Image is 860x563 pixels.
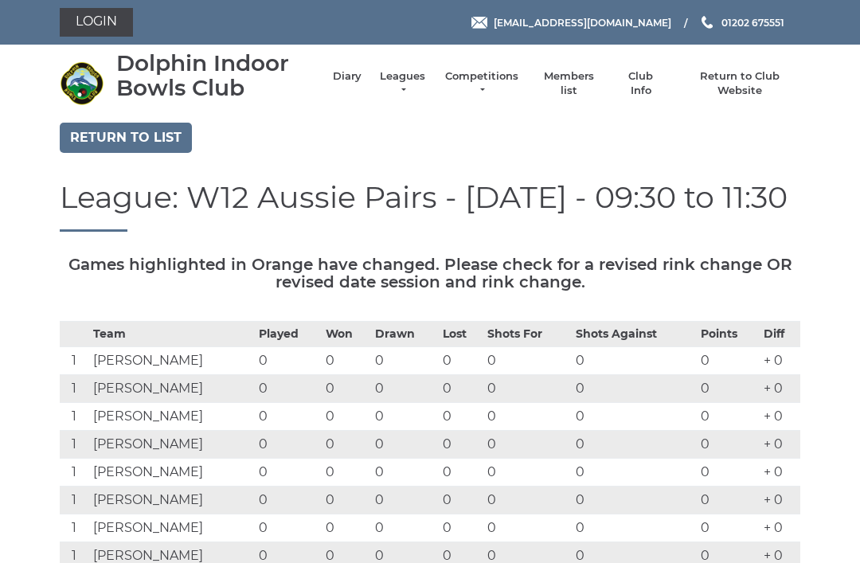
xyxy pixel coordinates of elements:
[760,375,800,403] td: + 0
[60,403,89,431] td: 1
[322,459,371,487] td: 0
[572,487,698,514] td: 0
[371,403,438,431] td: 0
[255,322,322,347] th: Played
[471,17,487,29] img: Email
[89,514,255,542] td: [PERSON_NAME]
[483,459,572,487] td: 0
[371,487,438,514] td: 0
[439,514,483,542] td: 0
[322,322,371,347] th: Won
[60,487,89,514] td: 1
[721,16,784,28] span: 01202 675551
[483,322,572,347] th: Shots For
[439,375,483,403] td: 0
[89,347,255,375] td: [PERSON_NAME]
[439,322,483,347] th: Lost
[483,431,572,459] td: 0
[333,69,362,84] a: Diary
[439,403,483,431] td: 0
[322,487,371,514] td: 0
[494,16,671,28] span: [EMAIL_ADDRESS][DOMAIN_NAME]
[322,375,371,403] td: 0
[255,347,322,375] td: 0
[255,375,322,403] td: 0
[572,403,698,431] td: 0
[322,514,371,542] td: 0
[760,403,800,431] td: + 0
[60,8,133,37] a: Login
[377,69,428,98] a: Leagues
[444,69,520,98] a: Competitions
[89,322,255,347] th: Team
[439,459,483,487] td: 0
[697,375,760,403] td: 0
[60,347,89,375] td: 1
[255,487,322,514] td: 0
[760,514,800,542] td: + 0
[572,514,698,542] td: 0
[60,459,89,487] td: 1
[89,403,255,431] td: [PERSON_NAME]
[697,403,760,431] td: 0
[322,431,371,459] td: 0
[483,375,572,403] td: 0
[760,487,800,514] td: + 0
[371,459,438,487] td: 0
[60,181,800,233] h1: League: W12 Aussie Pairs - [DATE] - 09:30 to 11:30
[680,69,800,98] a: Return to Club Website
[697,322,760,347] th: Points
[483,347,572,375] td: 0
[572,459,698,487] td: 0
[255,403,322,431] td: 0
[439,347,483,375] td: 0
[572,322,698,347] th: Shots Against
[483,514,572,542] td: 0
[760,431,800,459] td: + 0
[60,61,104,105] img: Dolphin Indoor Bowls Club
[572,375,698,403] td: 0
[89,459,255,487] td: [PERSON_NAME]
[371,347,438,375] td: 0
[371,375,438,403] td: 0
[702,16,713,29] img: Phone us
[618,69,664,98] a: Club Info
[760,322,800,347] th: Diff
[697,431,760,459] td: 0
[697,347,760,375] td: 0
[371,322,438,347] th: Drawn
[322,347,371,375] td: 0
[255,431,322,459] td: 0
[60,375,89,403] td: 1
[116,51,317,100] div: Dolphin Indoor Bowls Club
[471,15,671,30] a: Email [EMAIL_ADDRESS][DOMAIN_NAME]
[60,256,800,291] h5: Games highlighted in Orange have changed. Please check for a revised rink change OR revised date ...
[89,431,255,459] td: [PERSON_NAME]
[760,347,800,375] td: + 0
[697,514,760,542] td: 0
[697,487,760,514] td: 0
[572,431,698,459] td: 0
[89,487,255,514] td: [PERSON_NAME]
[439,487,483,514] td: 0
[483,403,572,431] td: 0
[60,123,192,153] a: Return to list
[483,487,572,514] td: 0
[60,514,89,542] td: 1
[699,15,784,30] a: Phone us 01202 675551
[89,375,255,403] td: [PERSON_NAME]
[760,459,800,487] td: + 0
[697,459,760,487] td: 0
[572,347,698,375] td: 0
[60,431,89,459] td: 1
[371,514,438,542] td: 0
[322,403,371,431] td: 0
[255,514,322,542] td: 0
[439,431,483,459] td: 0
[535,69,601,98] a: Members list
[255,459,322,487] td: 0
[371,431,438,459] td: 0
